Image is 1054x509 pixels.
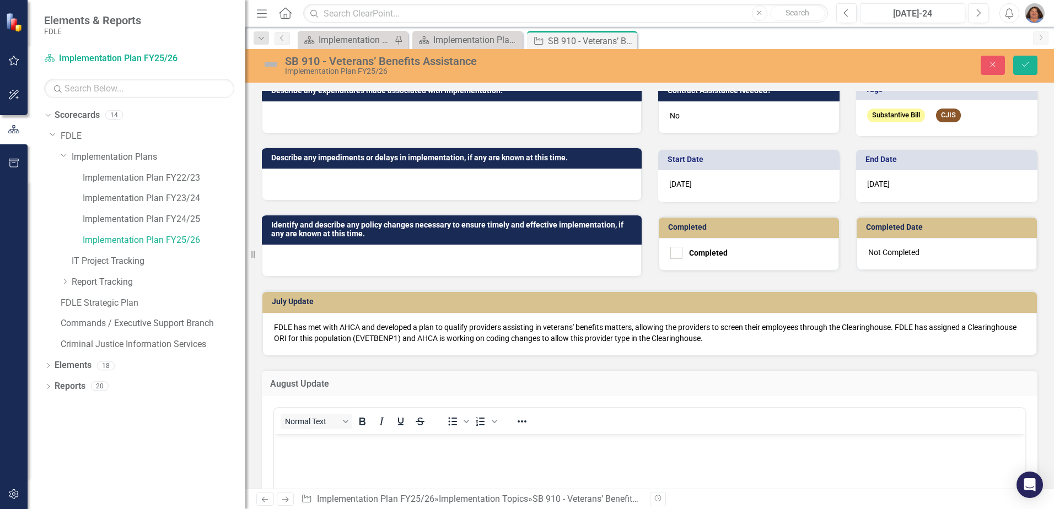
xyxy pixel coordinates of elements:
[6,13,25,32] img: ClearPoint Strategy
[61,338,245,351] a: Criminal Justice Information Services
[44,27,141,36] small: FDLE
[415,33,520,47] a: Implementation Plan FY25/26
[44,14,141,27] span: Elements & Reports
[55,359,92,372] a: Elements
[372,414,391,429] button: Italic
[285,55,695,67] div: SB 910 - Veterans’ Benefits Assistance
[91,382,109,391] div: 20
[300,33,391,47] a: Implementation Plan FY23/24
[44,79,234,98] input: Search Below...
[270,379,1029,389] h3: August Update
[83,172,245,185] a: Implementation Plan FY22/23
[105,111,123,120] div: 14
[433,33,520,47] div: Implementation Plan FY25/26
[61,130,245,143] a: FDLE
[83,213,245,226] a: Implementation Plan FY24/25
[272,297,1031,306] h3: July Update
[668,223,833,231] h3: Completed
[411,414,429,429] button: Strikethrough
[83,234,245,247] a: Implementation Plan FY25/26
[1025,3,1045,23] img: Rachel Truxell
[1017,472,1043,498] div: Open Intercom Messenger
[281,414,352,429] button: Block Normal Text
[770,6,825,21] button: Search
[55,380,85,393] a: Reports
[317,494,434,504] a: Implementation Plan FY25/26
[669,180,692,188] span: [DATE]
[83,192,245,205] a: Implementation Plan FY23/24
[513,414,531,429] button: Reveal or hide additional toolbar items
[72,276,245,289] a: Report Tracking
[439,494,528,504] a: Implementation Topics
[860,3,965,23] button: [DATE]-24
[61,297,245,310] a: FDLE Strategic Plan
[301,493,641,506] div: » »
[867,180,890,188] span: [DATE]
[61,317,245,330] a: Commands / Executive Support Branch
[548,34,634,48] div: SB 910 - Veterans’ Benefits Assistance
[668,155,834,164] h3: Start Date
[72,255,245,268] a: IT Project Tracking
[44,52,182,65] a: Implementation Plan FY25/26
[443,414,471,429] div: Bullet list
[55,109,100,122] a: Scorecards
[285,417,339,426] span: Normal Text
[97,361,115,370] div: 18
[936,109,961,122] span: CJIS
[866,223,1031,231] h3: Completed Date
[471,414,499,429] div: Numbered list
[867,109,925,122] span: Substantive Bill
[865,155,1032,164] h3: End Date
[319,33,391,47] div: Implementation Plan FY23/24
[72,151,245,164] a: Implementation Plans
[786,8,809,17] span: Search
[391,414,410,429] button: Underline
[271,221,636,238] h3: Identify and describe any policy changes necessary to ensure timely and effective implementation,...
[262,56,279,73] img: Not Defined
[285,67,695,75] div: Implementation Plan FY25/26
[533,494,681,504] div: SB 910 - Veterans’ Benefits Assistance
[271,154,636,162] h3: Describe any impediments or delays in implementation, if any are known at this time.
[303,4,828,23] input: Search ClearPoint...
[857,238,1037,270] div: Not Completed
[670,111,680,120] span: No
[274,322,1025,344] p: FDLE has met with AHCA and developed a plan to qualify providers assisting in veterans' benefits ...
[353,414,372,429] button: Bold
[864,7,961,20] div: [DATE]-24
